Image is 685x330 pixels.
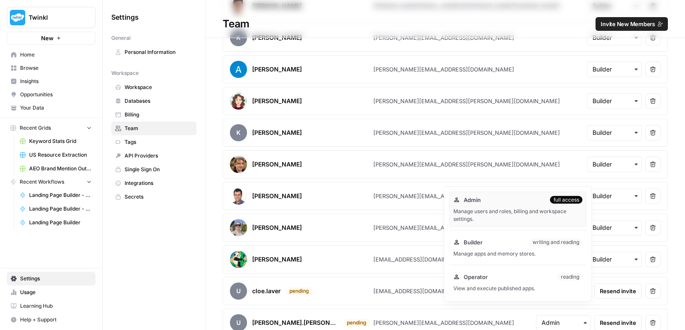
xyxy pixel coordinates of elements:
[7,88,95,101] a: Opportunities
[557,273,583,281] div: reading
[29,165,92,172] span: AEO Brand Mention Outreach
[600,287,636,295] span: Resend invite
[453,250,583,258] div: Manage apps and memory stores.
[252,128,302,137] div: [PERSON_NAME]
[230,92,247,110] img: avatar
[20,288,92,296] span: Usage
[7,7,95,28] button: Workspace: Twinkl
[10,10,25,25] img: Twinkl Logo
[20,77,92,85] span: Insights
[7,74,95,88] a: Insights
[464,273,488,281] span: Operator
[7,175,95,188] button: Recent Workflows
[230,187,247,205] img: avatar
[125,125,193,132] span: Team
[230,156,247,173] img: avatar
[373,255,468,264] div: [EMAIL_ADDRESS][DOMAIN_NAME]
[111,122,197,135] a: Team
[111,135,197,149] a: Tags
[125,179,193,187] span: Integrations
[7,48,95,62] a: Home
[111,80,197,94] a: Workspace
[111,12,139,22] span: Settings
[373,128,560,137] div: [PERSON_NAME][EMAIL_ADDRESS][PERSON_NAME][DOMAIN_NAME]
[111,163,197,176] a: Single Sign On
[125,48,193,56] span: Personal Information
[230,251,247,268] img: avatar
[7,101,95,115] a: Your Data
[373,65,514,74] div: [PERSON_NAME][EMAIL_ADDRESS][DOMAIN_NAME]
[230,282,247,300] span: u
[7,272,95,285] a: Settings
[252,255,302,264] div: [PERSON_NAME]
[29,219,92,226] span: Landing Page Builder
[453,208,583,223] div: Manage users and roles, billing and workspace settings.
[20,104,92,112] span: Your Data
[596,17,668,31] button: Invite New Members
[111,149,197,163] a: API Providers
[343,319,370,327] div: pending
[601,20,655,28] span: Invite New Members
[453,285,583,292] div: View and execute published apps.
[20,91,92,98] span: Opportunities
[373,287,468,295] div: [EMAIL_ADDRESS][DOMAIN_NAME]
[29,191,92,199] span: Landing Page Builder - Alt 1
[252,223,302,232] div: [PERSON_NAME]
[20,64,92,72] span: Browse
[125,111,193,119] span: Billing
[252,192,302,200] div: [PERSON_NAME]
[16,148,95,162] a: US Resource Extraction
[286,287,313,295] div: pending
[125,97,193,105] span: Databases
[593,223,636,232] input: Builder
[125,166,193,173] span: Single Sign On
[41,34,54,42] span: New
[111,94,197,108] a: Databases
[20,275,92,282] span: Settings
[373,97,560,105] div: [PERSON_NAME][EMAIL_ADDRESS][PERSON_NAME][DOMAIN_NAME]
[125,193,193,201] span: Secrets
[7,122,95,134] button: Recent Grids
[230,219,247,236] img: avatar
[593,160,636,169] input: Builder
[252,97,302,105] div: [PERSON_NAME]
[550,196,583,204] div: full access
[600,318,636,327] span: Resend invite
[7,299,95,313] a: Learning Hub
[125,83,193,91] span: Workspace
[594,283,642,299] button: Resend invite
[29,137,92,145] span: Keyword Stats Grid
[7,61,95,75] a: Browse
[7,285,95,299] a: Usage
[16,162,95,175] a: AEO Brand Mention Outreach
[373,160,560,169] div: [PERSON_NAME][EMAIL_ADDRESS][PERSON_NAME][DOMAIN_NAME]
[464,196,481,204] span: Admin
[7,313,95,327] button: Help + Support
[464,238,482,247] span: Builder
[593,65,636,74] input: Builder
[373,318,514,327] div: [PERSON_NAME][EMAIL_ADDRESS][DOMAIN_NAME]
[252,65,302,74] div: [PERSON_NAME]
[16,134,95,148] a: Keyword Stats Grid
[111,45,197,59] a: Personal Information
[20,316,92,324] span: Help + Support
[252,287,281,295] div: cloe.laver
[593,192,636,200] input: Builder
[20,51,92,59] span: Home
[20,178,64,186] span: Recent Workflows
[252,160,302,169] div: [PERSON_NAME]
[529,238,583,246] div: writing and reading
[230,124,247,141] span: K
[230,61,247,78] img: avatar
[373,192,560,200] div: [PERSON_NAME][EMAIL_ADDRESS][PERSON_NAME][DOMAIN_NAME]
[252,318,338,327] div: [PERSON_NAME].[PERSON_NAME]
[111,108,197,122] a: Billing
[125,138,193,146] span: Tags
[16,188,95,202] a: Landing Page Builder - Alt 1
[111,34,131,42] span: General
[205,17,685,31] div: Team
[7,32,95,45] button: New
[111,190,197,204] a: Secrets
[111,176,197,190] a: Integrations
[20,302,92,310] span: Learning Hub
